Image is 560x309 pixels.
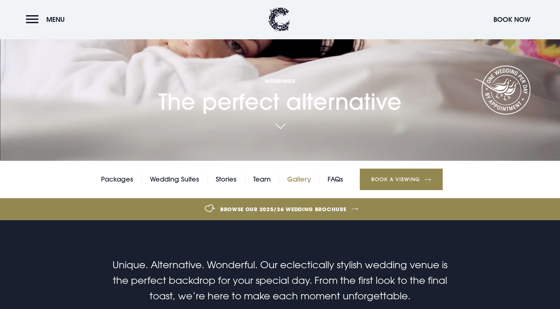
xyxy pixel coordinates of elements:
a: Book a Viewing [360,169,443,190]
span: Menu [46,15,65,24]
h1: The perfect alternative [158,39,402,115]
a: Gallery [287,174,311,185]
a: FAQs [328,174,343,185]
a: Team [253,174,271,185]
a: Packages [101,174,133,185]
p: Unique. Alternative. Wonderful. Our eclectically stylish wedding venue is the perfect backdrop fo... [104,257,456,304]
a: Wedding Suites [150,174,199,185]
button: Menu [26,11,68,27]
button: Book Now [490,11,534,27]
a: Stories [216,174,237,185]
span: Weddings [158,77,402,84]
img: Clandeboye Lodge [268,7,290,31]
